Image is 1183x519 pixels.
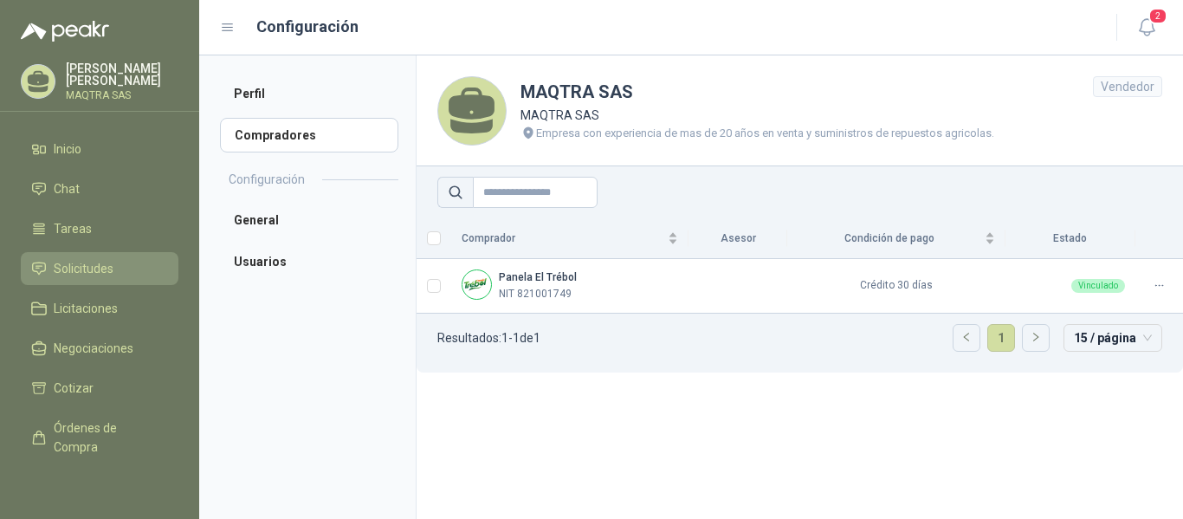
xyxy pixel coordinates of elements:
[21,470,178,503] a: Remisiones
[961,332,972,342] span: left
[987,324,1015,352] li: 1
[462,230,664,247] span: Comprador
[66,90,178,101] p: MAQTRA SAS
[21,252,178,285] a: Solicitudes
[1074,325,1152,351] span: 15 / página
[54,418,162,457] span: Órdenes de Compra
[21,332,178,365] a: Negociaciones
[54,179,80,198] span: Chat
[1005,218,1135,259] th: Estado
[787,259,1005,314] td: Crédito 30 días
[66,62,178,87] p: [PERSON_NAME] [PERSON_NAME]
[54,259,113,278] span: Solicitudes
[21,172,178,205] a: Chat
[54,139,81,159] span: Inicio
[953,324,980,352] li: Página anterior
[1022,324,1050,352] li: Página siguiente
[462,270,491,299] img: Company Logo
[21,133,178,165] a: Inicio
[229,170,305,189] h2: Configuración
[1148,8,1167,24] span: 2
[1063,324,1162,352] div: tamaño de página
[1131,12,1162,43] button: 2
[54,339,133,358] span: Negociaciones
[256,15,359,39] h1: Configuración
[54,299,118,318] span: Licitaciones
[54,219,92,238] span: Tareas
[220,203,398,237] a: General
[499,286,572,302] p: NIT 821001749
[688,218,787,259] th: Asesor
[499,271,577,283] b: Panela El Trébol
[1023,325,1049,351] button: right
[451,218,688,259] th: Comprador
[21,372,178,405] a: Cotizar
[21,292,178,325] a: Licitaciones
[1031,332,1041,342] span: right
[988,325,1014,351] a: 1
[220,76,398,111] a: Perfil
[798,230,981,247] span: Condición de pago
[21,212,178,245] a: Tareas
[954,325,979,351] button: left
[787,218,1005,259] th: Condición de pago
[21,412,178,464] a: Órdenes de Compra
[437,332,540,344] p: Resultados: 1 - 1 de 1
[1093,76,1162,97] div: Vendedor
[54,379,94,398] span: Cotizar
[1071,279,1125,293] div: Vinculado
[536,125,994,142] p: Empresa con experiencia de mas de 20 años en venta y suministros de repuestos agricolas.
[520,106,994,125] p: MAQTRA SAS
[21,21,109,42] img: Logo peakr
[220,118,398,152] a: Compradores
[520,79,994,106] h1: MAQTRA SAS
[220,244,398,279] a: Usuarios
